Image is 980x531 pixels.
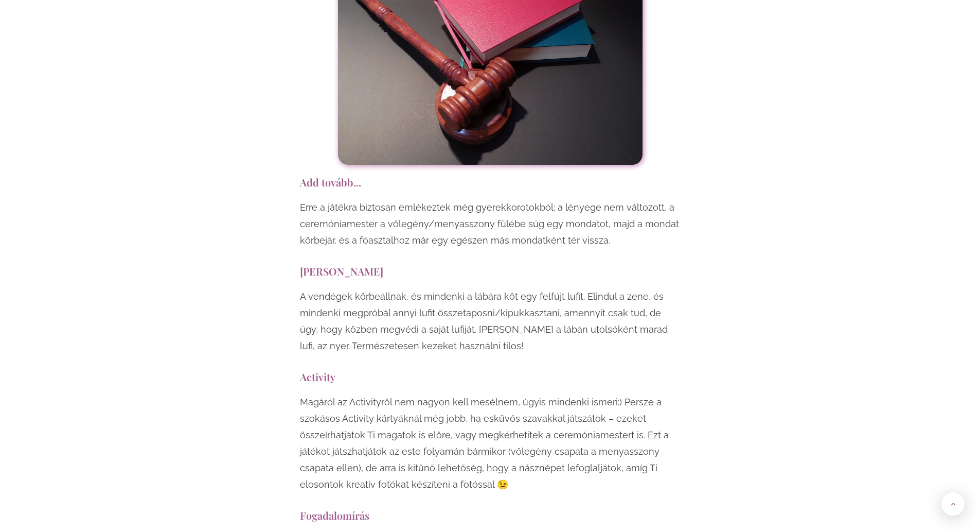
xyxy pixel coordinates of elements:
[300,394,681,493] p: Magáról az Activityről nem nagyon kell mesélnem, úgyis mindenki ismeri:) Persze a szokásos Activi...
[300,264,681,278] h3: [PERSON_NAME]
[300,199,681,249] p: Erre a játékra biztosan emlékeztek még gyerekkorotokból: a lényege nem változott, a ceremóniamest...
[300,370,681,384] h3: Activity
[300,508,681,522] h3: Fogadalomírás
[300,175,681,189] h3: Add tovább...
[300,288,681,354] p: A vendégek körbeállnak, és mindenki a lábára köt egy felfújt lufit. Elindul a zene, és mindenki m...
